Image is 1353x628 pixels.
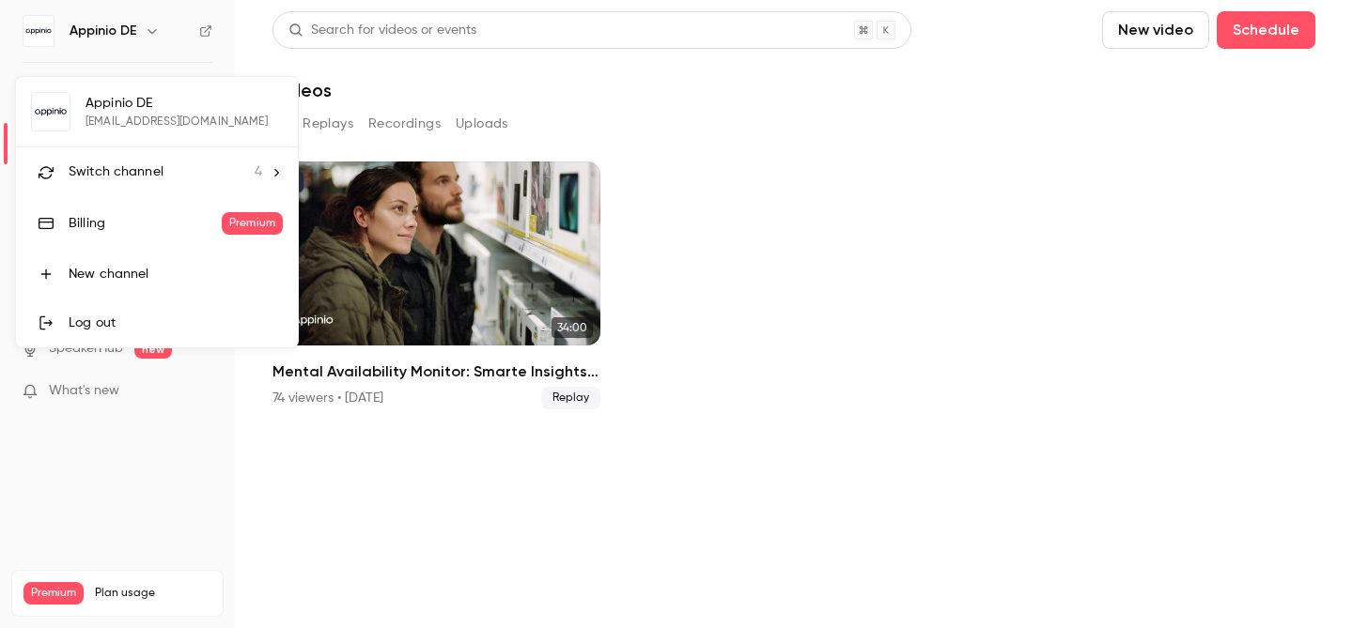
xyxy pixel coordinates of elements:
[69,265,283,283] div: New channel
[69,162,163,182] span: Switch channel
[69,314,283,332] div: Log out
[255,162,262,182] span: 4
[69,214,222,233] div: Billing
[222,212,283,235] span: Premium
